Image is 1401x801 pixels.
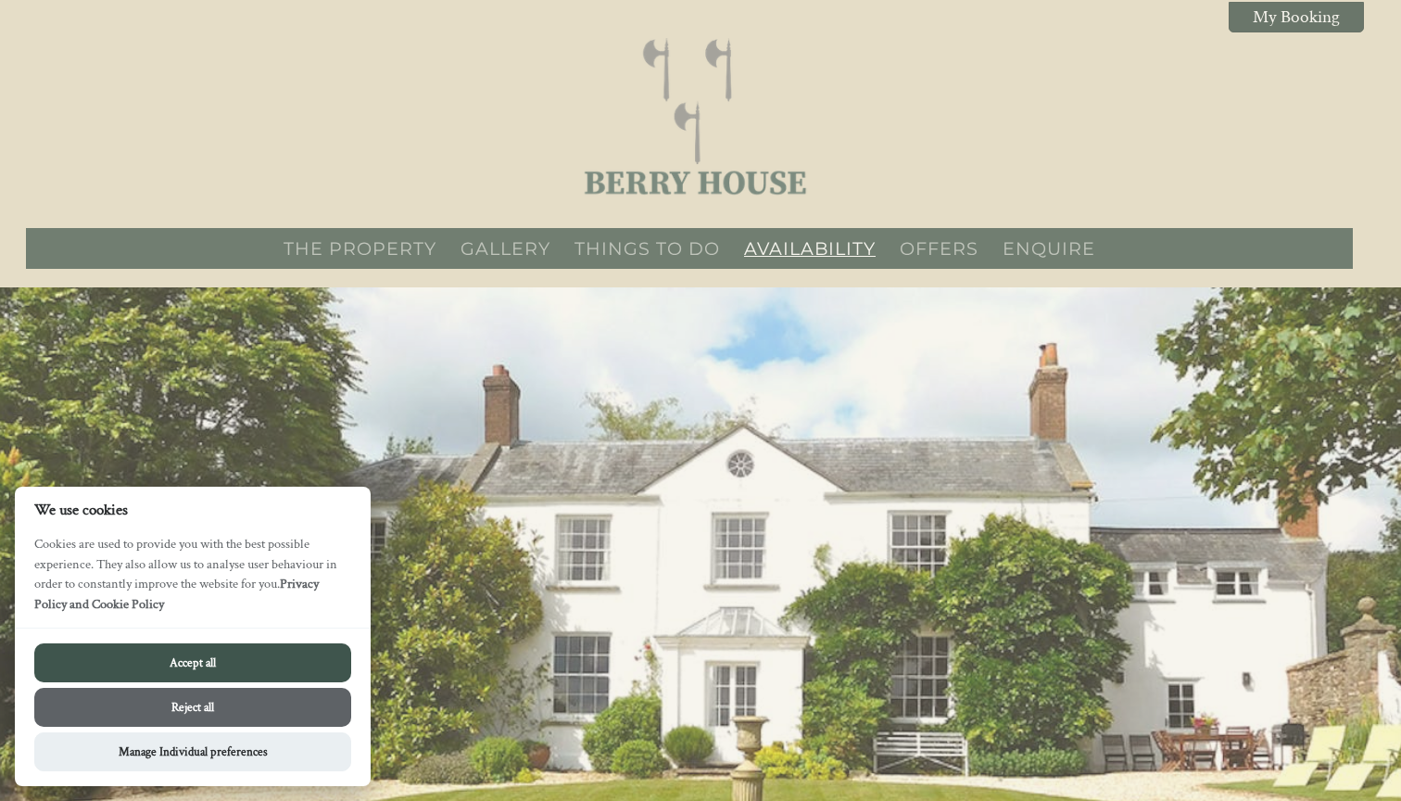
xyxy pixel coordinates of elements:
img: Berry House Devon [578,38,810,199]
button: Manage Individual preferences [34,732,351,771]
p: Cookies are used to provide you with the best possible experience. They also allow us to analyse ... [15,534,371,628]
a: GALLERY [461,237,550,260]
a: THE PROPERTY [284,237,436,260]
button: Reject all [34,688,351,727]
a: THINGS TO DO [574,237,720,260]
a: OFFERS [900,237,978,260]
a: AVAILABILITY [744,237,876,260]
a: ENQUIRE [1003,237,1095,260]
h2: We use cookies [15,502,371,519]
button: Accept all [34,643,351,682]
a: My Booking [1229,2,1364,32]
a: Privacy Policy and Cookie Policy [34,575,319,613]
